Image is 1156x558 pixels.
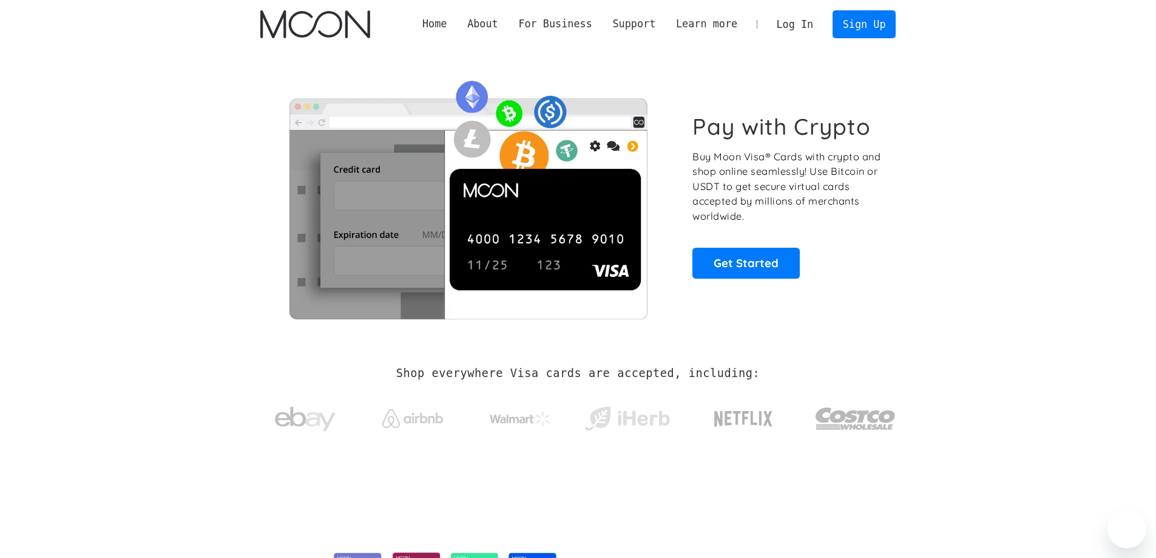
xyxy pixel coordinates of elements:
[260,72,676,319] img: Moon Cards let you spend your crypto anywhere Visa is accepted.
[367,397,458,434] a: Airbnb
[509,16,603,32] div: For Business
[582,403,672,435] img: iHerb
[689,392,798,440] a: Netflix
[582,391,672,441] a: iHerb
[815,396,896,441] img: Costco
[260,10,370,38] img: Moon Logo
[490,412,550,426] img: Walmart
[713,404,774,434] img: Netflix
[833,10,896,38] a: Sign Up
[260,388,351,444] a: ebay
[1107,509,1146,548] iframe: 启动消息传送窗口的按钮
[666,16,748,32] div: Learn more
[396,367,760,380] h2: Shop everywhere Visa cards are accepted, including:
[260,10,370,38] a: home
[382,409,443,428] img: Airbnb
[815,384,896,447] a: Costco
[766,11,823,38] a: Log In
[603,16,666,32] div: Support
[676,16,737,32] div: Learn more
[692,248,800,278] a: Get Started
[692,113,871,140] h1: Pay with Crypto
[518,16,592,32] div: For Business
[412,16,457,32] a: Home
[467,16,498,32] div: About
[475,400,565,432] a: Walmart
[692,149,882,224] p: Buy Moon Visa® Cards with crypto and shop online seamlessly! Use Bitcoin or USDT to get secure vi...
[275,400,336,438] img: ebay
[612,16,655,32] div: Support
[457,16,508,32] div: About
